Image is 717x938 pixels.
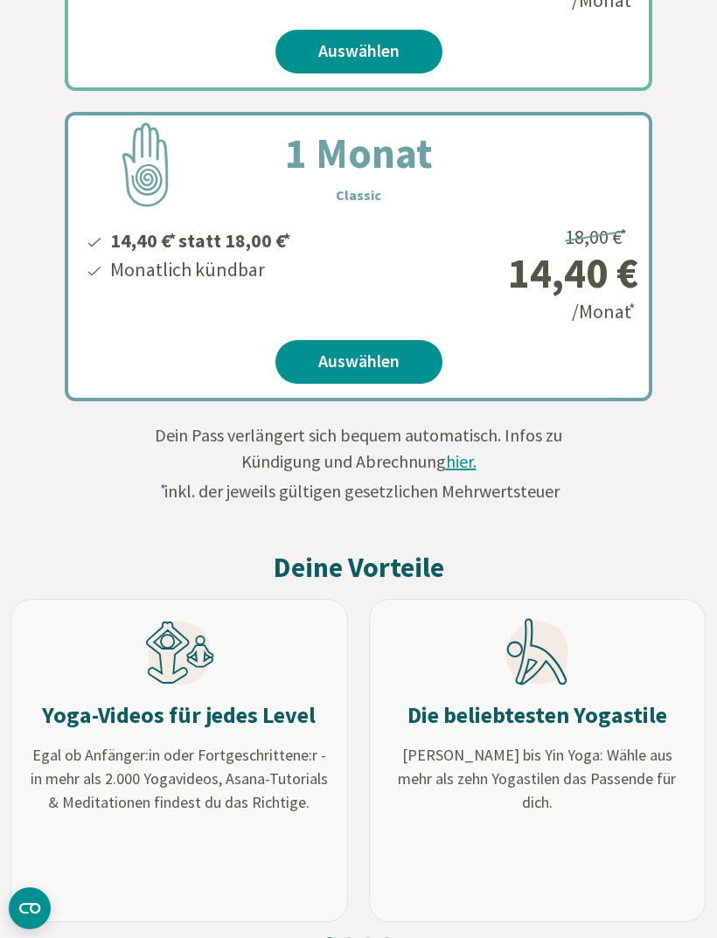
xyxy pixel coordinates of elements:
[108,223,293,255] li: 14,40 € statt 18,00 €
[275,30,442,73] a: Auswählen
[565,225,630,249] span: 18,00 €
[243,122,475,184] h2: 1 Monat
[387,743,688,814] span: [PERSON_NAME] bis Yin Yoga: Wähle aus mehr als zehn Yogastilen das Passende für dich.
[29,743,330,814] span: Egal ob Anfänger:in oder Fortgeschrittene:r - in mehr als 2.000 Yogavideos, Asana-Tutorials & Med...
[140,422,577,504] div: Dein Pass verlängert sich bequem automatisch. Infos zu Kündigung und Abrechnung
[275,340,442,384] a: Auswählen
[407,701,667,730] h3: Die beliebtesten Yogastile
[42,701,316,730] h3: Yoga-Videos für jedes Level
[158,480,560,502] span: inkl. der jeweils gültigen gesetzlichen Mehrwertsteuer
[336,184,381,205] h3: Classic
[9,887,51,929] button: CMP-Widget öffnen
[108,255,293,284] li: Monatlich kündbar
[446,450,477,472] span: hier.
[428,219,638,327] div: /Monat
[428,252,638,294] div: 14,40 €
